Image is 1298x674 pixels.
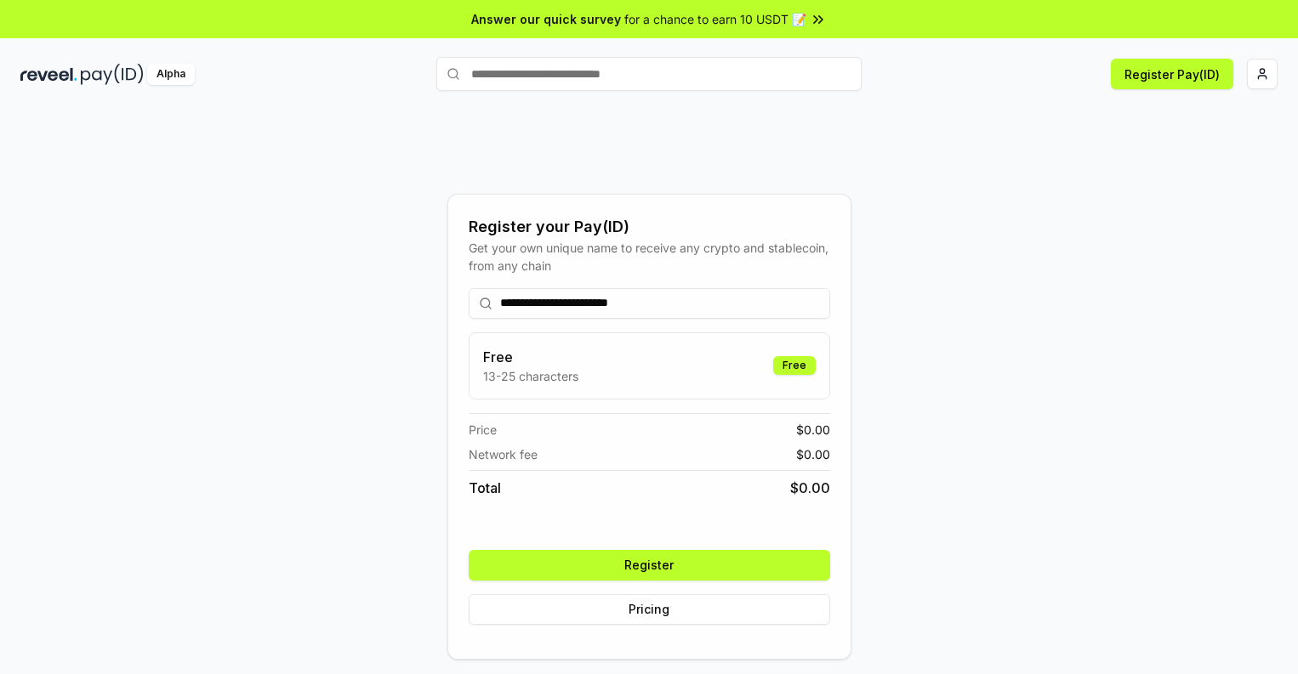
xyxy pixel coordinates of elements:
[796,445,830,463] span: $ 0.00
[471,10,621,28] span: Answer our quick survey
[790,478,830,498] span: $ 0.00
[469,421,497,439] span: Price
[773,356,816,375] div: Free
[469,445,538,463] span: Network fee
[483,347,578,367] h3: Free
[483,367,578,385] p: 13-25 characters
[1111,59,1233,89] button: Register Pay(ID)
[469,550,830,581] button: Register
[20,64,77,85] img: reveel_dark
[469,239,830,275] div: Get your own unique name to receive any crypto and stablecoin, from any chain
[147,64,195,85] div: Alpha
[469,215,830,239] div: Register your Pay(ID)
[469,594,830,625] button: Pricing
[624,10,806,28] span: for a chance to earn 10 USDT 📝
[81,64,144,85] img: pay_id
[469,478,501,498] span: Total
[796,421,830,439] span: $ 0.00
